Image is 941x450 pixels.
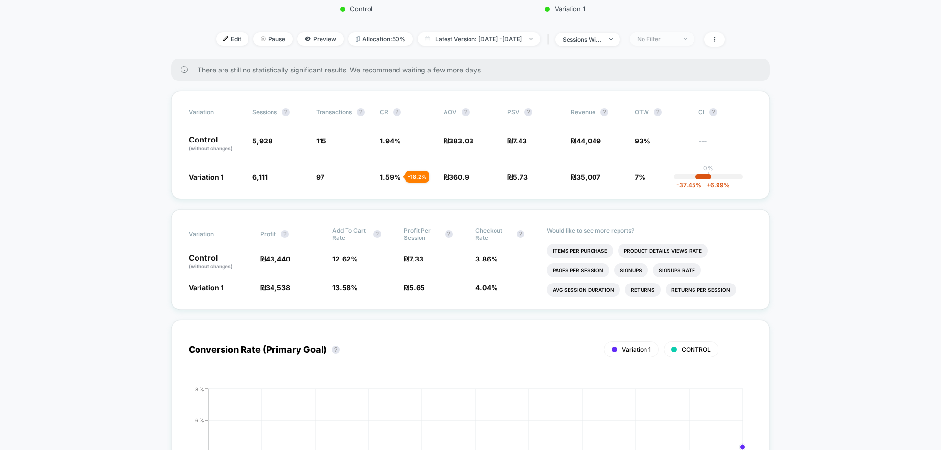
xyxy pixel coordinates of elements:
[348,32,413,46] span: Allocation: 50%
[635,137,650,145] span: 93%
[698,138,752,152] span: ---
[449,137,473,145] span: 383.03
[356,36,360,42] img: rebalance
[475,255,498,263] span: 3.86 %
[253,32,293,46] span: Pause
[380,173,401,181] span: 1.59 %
[316,173,324,181] span: 97
[189,263,233,269] span: (without changes)
[380,108,388,116] span: CR
[404,255,423,263] span: ₪
[380,137,401,145] span: 1.94 %
[252,108,277,116] span: Sessions
[698,108,752,116] span: CI
[332,284,358,292] span: 13.58 %
[332,346,340,354] button: ?
[195,417,204,423] tspan: 6 %
[666,283,736,297] li: Returns Per Session
[654,108,662,116] button: ?
[709,108,717,116] button: ?
[373,230,381,238] button: ?
[189,284,223,292] span: Variation 1
[357,108,365,116] button: ?
[479,5,651,13] p: Variation 1
[576,173,600,181] span: 35,007
[404,227,440,241] span: Profit Per Session
[571,173,600,181] span: ₪
[444,173,469,181] span: ₪
[261,36,266,41] img: end
[266,255,290,263] span: 43,440
[425,36,430,41] img: calendar
[445,230,453,238] button: ?
[189,136,243,152] p: Control
[252,137,272,145] span: 5,928
[600,108,608,116] button: ?
[703,165,713,172] p: 0%
[563,36,602,43] div: sessions with impression
[706,181,710,189] span: +
[393,108,401,116] button: ?
[507,173,528,181] span: ₪
[517,230,524,238] button: ?
[189,227,243,241] span: Variation
[707,172,709,179] p: |
[405,171,429,183] div: - 18.2 %
[297,32,344,46] span: Preview
[260,284,290,292] span: ₪
[625,283,661,297] li: Returns
[547,244,613,258] li: Items Per Purchase
[223,36,228,41] img: edit
[635,108,689,116] span: OTW
[189,173,223,181] span: Variation 1
[252,173,268,181] span: 6,111
[409,255,423,263] span: 7.33
[404,284,425,292] span: ₪
[316,108,352,116] span: Transactions
[571,137,601,145] span: ₪
[576,137,601,145] span: 44,049
[260,255,290,263] span: ₪
[475,227,512,241] span: Checkout Rate
[507,108,520,116] span: PSV
[189,145,233,151] span: (without changes)
[198,66,750,74] span: There are still no statistically significant results. We recommend waiting a few more days
[281,230,289,238] button: ?
[547,263,609,277] li: Pages Per Session
[475,284,498,292] span: 4.04 %
[513,173,528,181] span: 5.73
[545,32,555,47] span: |
[266,284,290,292] span: 34,538
[282,108,290,116] button: ?
[444,137,473,145] span: ₪
[609,38,613,40] img: end
[637,35,676,43] div: No Filter
[701,181,730,189] span: 6.99 %
[271,5,442,13] p: Control
[682,346,711,353] span: CONTROL
[216,32,248,46] span: Edit
[189,108,243,116] span: Variation
[507,137,527,145] span: ₪
[684,38,687,40] img: end
[653,263,701,277] li: Signups Rate
[614,263,648,277] li: Signups
[635,173,645,181] span: 7%
[547,227,752,234] p: Would like to see more reports?
[332,255,358,263] span: 12.62 %
[444,108,457,116] span: AOV
[513,137,527,145] span: 7.43
[618,244,708,258] li: Product Details Views Rate
[332,227,369,241] span: Add To Cart Rate
[418,32,540,46] span: Latest Version: [DATE] - [DATE]
[316,137,326,145] span: 115
[260,230,276,237] span: Profit
[622,346,651,353] span: Variation 1
[195,386,204,392] tspan: 8 %
[571,108,595,116] span: Revenue
[409,284,425,292] span: 5.65
[529,38,533,40] img: end
[676,181,701,189] span: -37.45 %
[524,108,532,116] button: ?
[547,283,620,297] li: Avg Session Duration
